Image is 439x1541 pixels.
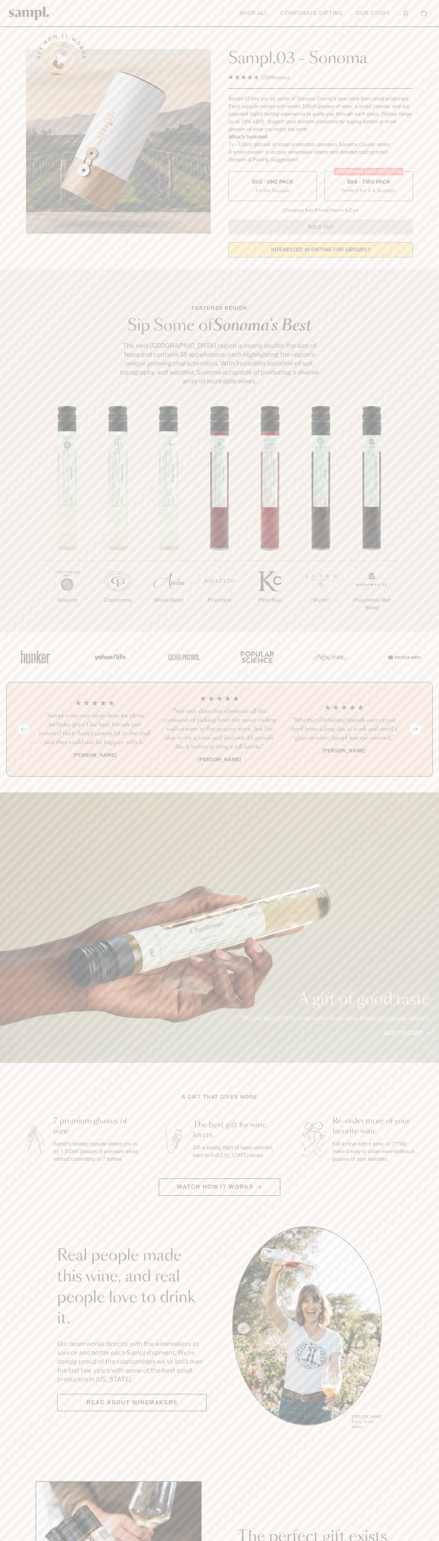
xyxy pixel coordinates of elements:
p: Our team works directly with the winemakers to source and bottle each Sampl shipment. We’re deepl... [57,1339,207,1384]
h1: Sampl.03 - Sonoma [228,49,413,68]
img: Sampl logo [9,6,49,20]
p: Gift a tasting flight of hand-selected, hard-to-find [US_STATE] wines. [193,1144,279,1159]
div: 136Reviews [228,73,290,82]
img: Artboard_1_c8cd28af-0030-4af1-819c-248e302c7f06_x450.png [16,643,55,671]
small: Try the Capsule [255,187,290,194]
strong: What’s Included: [228,134,269,140]
em: Sonoma's Best [213,318,312,334]
span: $55 - One Pack [252,179,294,185]
p: A gift of good taste [240,992,430,1007]
p: Merlot [296,596,346,604]
li: 5 / 7 [245,406,296,624]
li: 7 / 7 [346,406,397,632]
ul: carousel [232,1226,382,1430]
img: Sampl.03 - Sonoma [26,49,211,234]
img: Artboard_4_28b4d326-c26e-48f9-9c80-911f17d6414e_x450.png [237,643,275,671]
p: Pinot Noir [245,596,296,604]
span: $88 - Two Pack [347,179,390,185]
li: Christmas Sale Pricing Shown In Cart [280,207,362,213]
h3: The best gift for wine lovers [193,1120,279,1140]
img: Artboard_5_7fdae55a-36fd-43f7-8bfd-f74a06a2878e_x450.png [164,643,202,671]
p: Sampl's tasting capsule allows you to try 7 100ml glasses of premium wines without committing to ... [53,1140,140,1163]
small: Perfect For 2-4 Tastings [341,187,396,194]
li: 1 / 7 [42,406,93,624]
li: 7x - 100ml glasses of small production, premium Sonoma County wines [228,141,413,148]
p: The vast [GEOGRAPHIC_DATA] region is nearly double the size of Napa and contains 18 appellations,... [118,341,321,386]
p: Featured Region [118,304,321,312]
a: Read about Winemakers [57,1394,207,1411]
h3: “Not only does this eliminate all the confusion of picking from the never ending wall of wine in ... [162,707,277,751]
div: slide 1 [232,1226,382,1430]
a: interested in gifting for groups? [228,242,413,257]
li: 4 / 7 [194,406,245,624]
b: [PERSON_NAME] [198,757,241,763]
img: Artboard_6_04f9a106-072f-468a-bdd7-f11783b05722_x450.png [90,643,128,671]
b: [PERSON_NAME] [323,748,366,754]
button: Sold Out [228,219,413,235]
li: 3 / 7 [143,406,194,624]
li: 3 / 4 [287,695,401,764]
a: Corporate Gifting [278,6,346,20]
p: Fall in love with a wine, or 7? We make it easy to order more bottles or glasses of your favorites. [332,1140,419,1163]
div: Christmas SALE! Save 20% [334,168,403,175]
button: Watch how it works [159,1178,280,1196]
h2: Sip Some of [118,318,321,334]
li: 2 / 7 [93,406,143,624]
li: A smart coaster to access winemaker videos and detailed tasting notes. [228,148,413,156]
img: Artboard_7_5b34974b-f019-449e-91fb-745f8d0877ee_x450.png [384,643,423,671]
div: Sampl.03 lets you try some of Sonoma County's best wine from small producers. Each capsule comes ... [228,95,413,133]
h3: “Sampl is my one-stop shop for all my birthday gifts! Our best friends just received their Sampl ... [38,712,152,747]
button: Next slide [410,724,422,735]
span: Reviews [270,75,290,81]
a: Add to cart [384,1029,430,1037]
button: Previous slide [17,724,29,735]
p: [PERSON_NAME] Sutro, Sutro Wines [351,1414,382,1429]
li: 2 / 4 [162,695,277,764]
li: 6 / 7 [296,406,346,624]
p: Chardonnay [93,596,143,604]
h2: A gift that gives more [182,1093,258,1101]
li: 1 / 4 [38,695,152,764]
img: Artboard_3_0b291449-6e8c-4d07-b2c2-3f3601a19cd1_x450.png [311,643,349,671]
h3: 7 premium glasses of wine [53,1116,140,1136]
li: Recipes & Pairing Suggestions [228,156,413,164]
span: 136 [261,75,270,81]
a: Shop All [236,6,271,20]
p: Proprietary Red Blend [346,596,397,612]
h3: “Whether I'm having friends over or just tired from a long day at work and need a glass of wine, ... [287,716,401,743]
p: White Blend [143,596,194,604]
p: Albarino [42,596,93,604]
p: Pinot Noir [194,596,245,604]
a: Our Story [353,6,394,20]
button: See how it works [44,41,79,77]
p: The perfect gift for everyone from wine lovers to casual sippers. [240,1014,430,1023]
h3: Re-order more of your favorite wine [332,1116,419,1136]
h2: Real people made this wine, and real people love to drink it. [57,1245,207,1329]
b: [PERSON_NAME] [73,752,116,758]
